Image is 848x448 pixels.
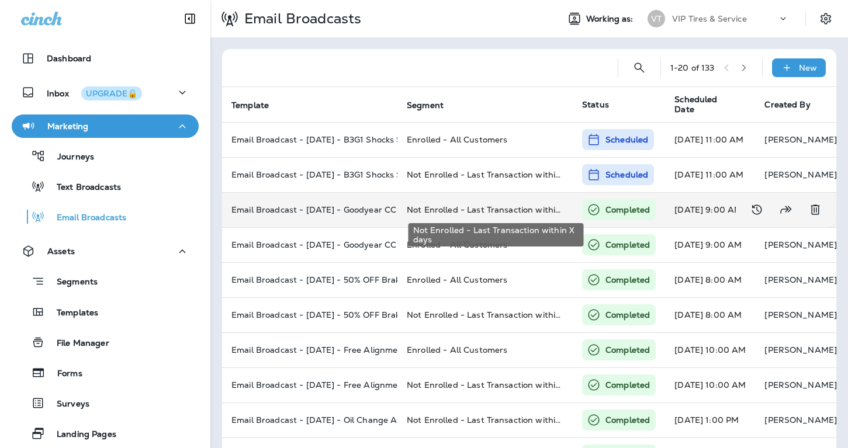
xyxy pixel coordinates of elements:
span: Enrolled - All Customers [407,345,507,355]
p: Completed [605,239,650,251]
p: Scheduled [605,134,648,145]
p: [PERSON_NAME] [764,380,837,390]
p: [PERSON_NAME] [764,240,837,249]
button: Landing Pages [12,421,199,446]
div: UPGRADE🔒 [86,89,137,98]
p: Assets [47,246,75,256]
p: Completed [605,344,650,356]
button: Settings [815,8,836,29]
span: Enrolled - All Customers [407,239,507,250]
p: [PERSON_NAME] [764,170,837,179]
button: UPGRADE🔒 [81,86,142,100]
p: Email Broadcasts [45,213,126,224]
td: [DATE] 9:00 AM [665,227,755,262]
span: Template [231,100,269,110]
p: Email Broadcast - Aug 18 2025 - Free Alignment Check - Not Enrolled [231,380,388,390]
span: Not Enrolled - Last Transaction within X days [407,204,590,215]
button: File Manager [12,330,199,355]
span: Status [582,99,609,110]
p: Completed [605,414,650,426]
button: InboxUPGRADE🔒 [12,81,199,104]
p: Email Broadcast - Aug 13 2025 - Oil Change Awareness - Not Enrolled [231,415,388,425]
td: [DATE] 8:00 AM [665,262,755,297]
p: Forms [46,369,82,380]
p: Completed [605,204,650,216]
p: VIP Tires & Service [672,14,747,23]
button: Collapse Sidebar [174,7,206,30]
button: Dashboard [12,47,199,70]
p: [PERSON_NAME] [764,345,837,355]
div: 1 - 20 of 133 [670,63,715,72]
p: [PERSON_NAME] [764,415,837,425]
button: Assets [12,239,199,263]
span: Segment [407,100,444,110]
p: Templates [45,308,98,319]
button: Forms [12,360,199,385]
p: Journeys [46,152,94,163]
p: New [799,63,817,72]
button: Delete Broadcast [804,198,827,221]
p: Email Broadcast - Sept 2 2025 - Goodyear CC B3G1 and Financing - Not Enrolled [231,205,388,214]
button: Surveys [12,391,199,415]
p: Dashboard [47,54,91,63]
button: Segments [12,269,199,294]
button: Email Broadcasts [12,204,199,229]
p: Completed [605,309,650,321]
td: [DATE] 10:00 AM [665,332,755,367]
p: Inbox [47,86,142,99]
p: Scheduled [605,169,648,180]
span: Not Enrolled - Last Transaction within X days [407,380,590,390]
button: Templates [12,300,199,324]
button: Journeys [12,144,199,168]
span: Template [231,100,284,110]
p: Completed [605,274,650,286]
p: Surveys [45,399,89,410]
span: Working as: [586,14,636,24]
button: Marketing [12,114,199,138]
p: Email Broadcast - Sept 8 2025 - B3G1 Shocks Struts - Not Enrolled [231,170,388,179]
p: File Manager [45,338,109,349]
p: Marketing [47,121,88,131]
p: [PERSON_NAME] [764,275,837,284]
td: [DATE] 1:00 PM [665,402,755,437]
td: [DATE] 11:00 AM [665,122,755,157]
div: VT [648,10,665,27]
p: Email Broadcast - Aug 25 2025 - 50% OFF Brake Pads - Enrolled [231,275,388,284]
button: Resend Broadcast to a segment of recipients [774,198,798,221]
td: [DATE] 9:00 AM [665,192,755,227]
button: Search Email Broadcasts [628,56,651,79]
p: Landing Pages [45,429,116,440]
span: Enrolled - All Customers [407,134,507,145]
p: Text Broadcasts [45,182,121,193]
span: Scheduled Date [674,95,735,114]
td: [DATE] 11:00 AM [665,157,755,192]
span: Not Enrolled - Last Transaction within X days [407,310,590,320]
p: Email Broadcast - Aug 18 2025 - Free Alignment Check - Enrolled [231,345,388,355]
span: Segment [407,100,459,110]
span: Created By [764,99,810,110]
p: Completed [605,379,650,391]
button: View Changelog [745,198,769,221]
div: Not Enrolled - Last Transaction within X days [409,223,584,246]
button: Text Broadcasts [12,174,199,199]
td: [DATE] 10:00 AM [665,367,755,402]
p: Email Broadcast - Sept 8 2025 - B3G1 Shocks Struts - Enrolled [231,135,388,144]
p: Email Broadcast - Sept 2 2025 - Goodyear CC B3G1 and Financing - Enrolled [231,240,388,249]
p: Email Broadcasts [240,10,361,27]
p: [PERSON_NAME] [764,310,837,319]
span: Not Enrolled - Last Transaction within X days [407,415,590,425]
span: Enrolled - All Customers [407,275,507,285]
span: Scheduled Date [674,95,750,114]
p: Email Broadcast - Aug 25 2025 - 50% OFF Brake Pads - Not Enrolled [231,310,388,319]
span: Not Enrolled - Last Transaction within X days [407,169,590,180]
p: Segments [45,277,98,289]
td: [DATE] 8:00 AM [665,297,755,332]
p: [PERSON_NAME] [764,135,837,144]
